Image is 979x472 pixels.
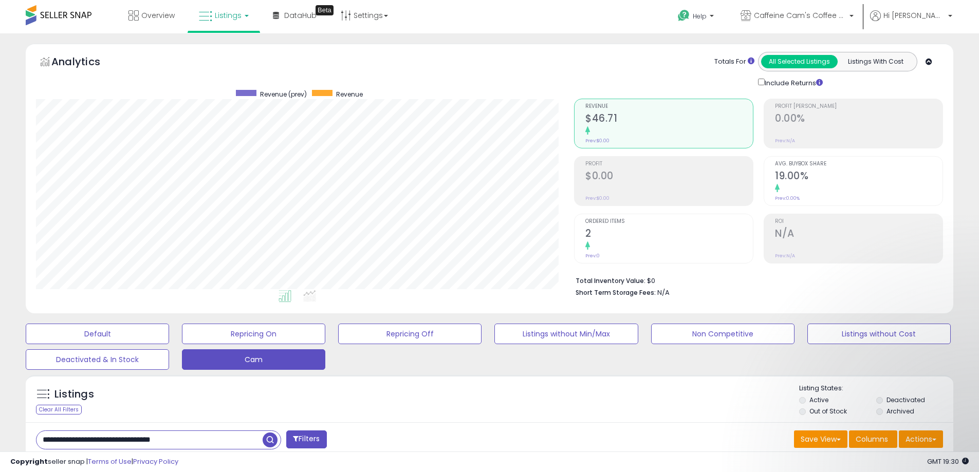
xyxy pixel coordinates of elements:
h2: 2 [585,228,753,241]
span: Hi [PERSON_NAME] [883,10,945,21]
strong: Copyright [10,457,48,466]
a: Terms of Use [88,457,132,466]
a: Privacy Policy [133,457,178,466]
a: Help [670,2,724,33]
button: Listings without Cost [807,324,951,344]
button: Default [26,324,169,344]
div: seller snap | | [10,457,178,467]
span: Listings [215,10,242,21]
li: $0 [576,274,935,286]
div: Totals For [714,57,754,67]
button: Deactivated & In Stock [26,349,169,370]
div: Tooltip anchor [316,5,334,15]
span: Profit [PERSON_NAME] [775,104,943,109]
button: Cam [182,349,325,370]
button: Filters [286,430,326,448]
b: Short Term Storage Fees: [576,288,656,297]
h5: Analytics [51,54,120,71]
button: Repricing Off [338,324,482,344]
h2: $0.00 [585,170,753,184]
button: Repricing On [182,324,325,344]
small: Prev: 0.00% [775,195,800,201]
h2: 19.00% [775,170,943,184]
span: Avg. Buybox Share [775,161,943,167]
span: ROI [775,219,943,224]
span: DataHub [284,10,317,21]
span: Revenue [336,90,363,99]
span: Help [693,12,707,21]
div: Clear All Filters [36,405,82,414]
span: Ordered Items [585,219,753,224]
h5: Listings [54,387,94,402]
button: All Selected Listings [761,55,838,68]
button: Non Competitive [651,324,795,344]
h2: N/A [775,228,943,241]
small: Prev: $0.00 [585,195,609,201]
span: N/A [657,288,670,297]
div: Include Returns [750,77,835,88]
button: Listings With Cost [837,55,914,68]
small: Prev: $0.00 [585,138,609,144]
small: Prev: N/A [775,138,795,144]
span: Overview [141,10,175,21]
span: Revenue [585,104,753,109]
small: Prev: N/A [775,253,795,259]
button: Listings without Min/Max [494,324,638,344]
h2: $46.71 [585,112,753,126]
p: Listing States: [799,384,953,393]
span: Caffeine Cam's Coffee & Candy Company Inc. [754,10,846,21]
a: Hi [PERSON_NAME] [870,10,952,33]
i: Get Help [677,9,690,22]
small: Prev: 0 [585,253,600,259]
b: Total Inventory Value: [576,276,645,285]
span: Profit [585,161,753,167]
h2: 0.00% [775,112,943,126]
span: Revenue (prev) [260,90,307,99]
